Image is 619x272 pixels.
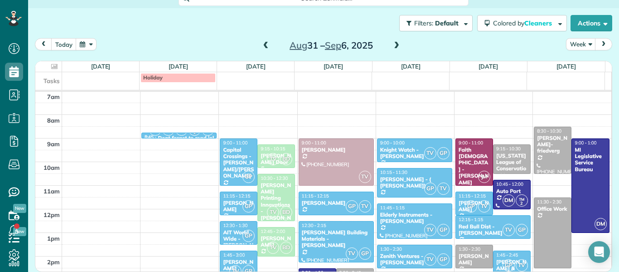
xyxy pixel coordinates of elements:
span: 11:15 - 12:15 [223,193,250,199]
span: DM [503,194,515,207]
button: prev [35,38,52,50]
span: 1:30 - 2:30 [459,246,480,252]
button: Actions [571,15,612,31]
button: today [51,38,77,50]
a: [DATE] [246,63,266,70]
a: Filters: Default [395,15,473,31]
span: TV [359,200,371,213]
a: [DATE] [91,63,111,70]
div: Office Work [537,206,569,212]
span: Cleaners [524,19,553,27]
span: 2pm [47,258,60,266]
span: 9:00 - 11:00 [302,140,326,146]
span: TV [424,224,436,236]
div: Open Intercom Messenger [588,241,610,263]
div: Knight Watch - [PERSON_NAME] [380,147,450,160]
span: GP [437,253,450,266]
span: Holiday [143,74,163,81]
span: 10:15 - 11:30 [380,169,407,175]
div: [PERSON_NAME] [301,147,371,153]
span: TV [478,200,490,213]
span: 7am [47,93,60,100]
span: BD [280,153,292,165]
small: 2 [516,199,527,208]
span: 9:00 - 11:00 [223,140,247,146]
span: 11:15 - 12:15 [459,193,486,199]
button: Filters: Default [399,15,473,31]
span: TV [437,183,450,195]
span: Filters: [414,19,433,27]
div: Faith [DEMOGRAPHIC_DATA] - [PERSON_NAME] [458,147,490,186]
div: [PERSON_NAME] [458,200,490,213]
div: [PERSON_NAME] [222,259,255,272]
span: 1:45 - 2:45 [496,252,518,258]
a: [DATE] [401,63,421,70]
span: GP [516,224,528,236]
span: TV [516,259,528,272]
div: MI Legislative Service Bureau [574,147,606,173]
span: GP [437,224,450,236]
div: [PERSON_NAME] [301,200,371,206]
a: [DATE] [479,63,498,70]
div: [PERSON_NAME] [260,235,292,248]
div: Capital Crossings - [PERSON_NAME]/[PERSON_NAME] [222,147,255,179]
span: 9am [47,140,60,148]
span: 12:45 - 2:00 [261,228,285,234]
div: [PERSON_NAME] [458,253,490,266]
span: GP [359,247,371,260]
span: TV [503,224,515,236]
div: [PERSON_NAME] Building Materials - [PERSON_NAME] [301,229,371,249]
span: Sep [325,40,341,51]
span: 1:30 - 2:30 [380,246,402,252]
span: TV [424,253,436,266]
span: GP [346,200,358,213]
span: Colored by [493,19,555,27]
span: 8:30 - 10:30 [537,128,561,134]
span: 12:30 - 1:30 [223,223,247,228]
span: DM [595,218,607,230]
div: Elderly Instruments - [PERSON_NAME] [380,212,450,225]
button: next [595,38,612,50]
span: 11:45 - 1:15 [380,205,405,211]
span: 9:15 - 10:15 [261,146,285,152]
span: 1:45 - 3:00 [223,252,245,258]
div: Auto Port [496,188,528,194]
span: TV [359,171,371,183]
span: GP [465,200,477,213]
span: GP [437,147,450,159]
span: TV [267,242,279,254]
small: 2 [189,129,200,137]
span: TV [346,247,358,260]
span: 10:45 - 12:00 [496,181,523,187]
div: Zenith Ventures - [PERSON_NAME] [380,253,450,266]
button: Week [566,38,596,50]
span: GP [503,259,515,272]
button: Colored byCleaners [477,15,567,31]
span: 11am [44,188,60,195]
span: JM [478,171,490,183]
div: [PERSON_NAME]-friedverg [537,135,569,154]
span: 10am [44,164,60,171]
div: [PERSON_NAME] - ( [PERSON_NAME]) [380,176,450,189]
span: 9:00 - 10:00 [380,140,405,146]
div: AIT World Wide - [PERSON_NAME] [222,229,255,256]
span: 11:30 - 2:30 [537,199,561,205]
span: 10:30 - 12:30 [261,175,288,181]
span: TM [519,197,524,202]
span: New [13,204,26,213]
span: GP [242,200,255,213]
a: [DATE] [324,63,343,70]
span: BD [280,242,292,254]
span: 12:15 - 1:15 [459,217,483,223]
span: 9:15 - 10:30 [496,146,521,152]
span: TV [267,153,279,165]
span: 12pm [44,211,60,218]
span: 1pm [47,235,60,242]
a: [DATE] [556,63,576,70]
span: 11:15 - 12:15 [302,193,329,199]
div: [PERSON_NAME] Printing Innovations - [PERSON_NAME] [260,182,292,228]
span: 9:00 - 1:00 [575,140,596,146]
span: Default [435,19,459,27]
div: [US_STATE] League of Conservation Voters [496,153,528,179]
span: GP [242,171,255,183]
